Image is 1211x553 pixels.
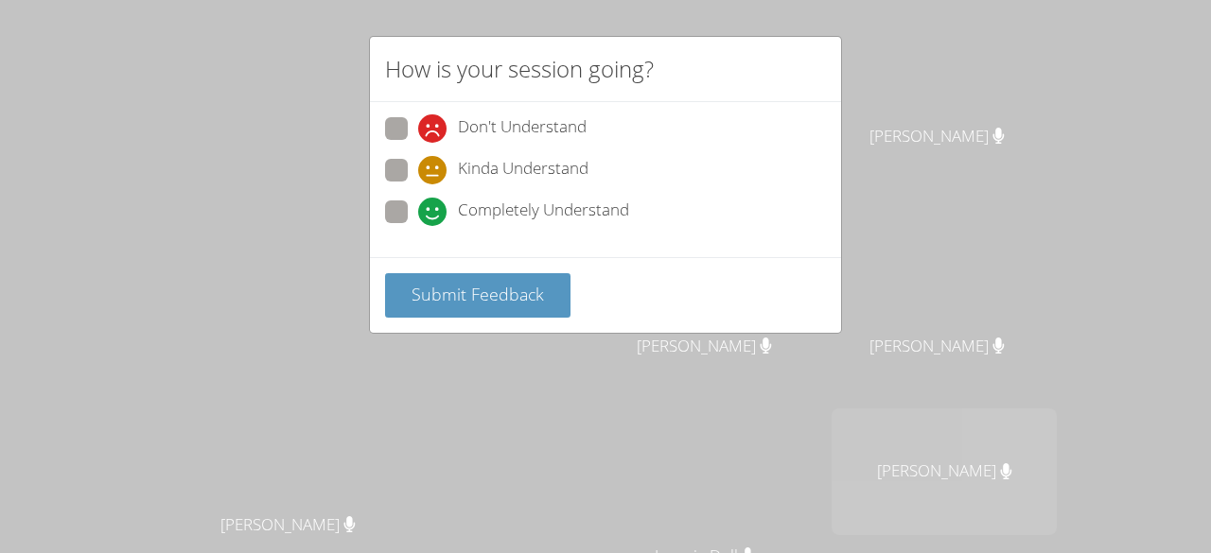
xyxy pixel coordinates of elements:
[458,114,587,143] span: Don't Understand
[385,52,654,86] h2: How is your session going?
[385,273,570,318] button: Submit Feedback
[458,198,629,226] span: Completely Understand
[458,156,588,184] span: Kinda Understand
[412,283,544,305] span: Submit Feedback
